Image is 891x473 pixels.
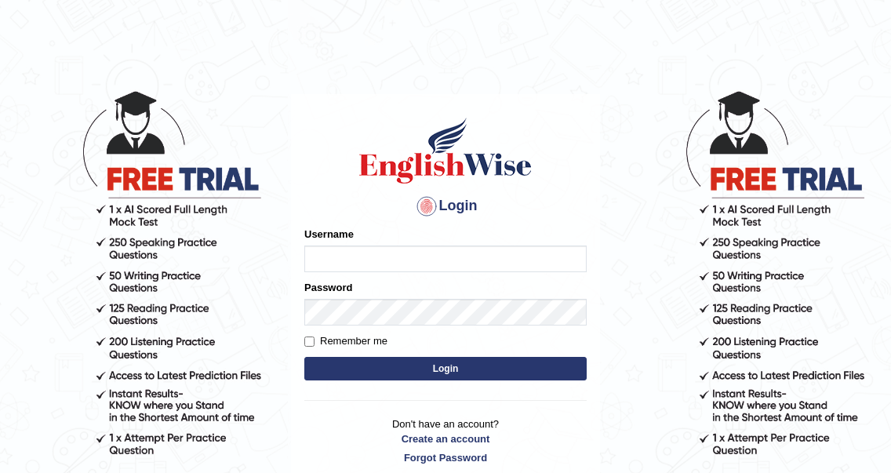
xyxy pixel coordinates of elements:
label: Password [304,280,352,295]
label: Username [304,227,354,242]
img: Logo of English Wise sign in for intelligent practice with AI [356,115,535,186]
a: Forgot Password [304,450,587,465]
a: Create an account [304,431,587,446]
label: Remember me [304,333,387,349]
h4: Login [304,194,587,219]
input: Remember me [304,337,315,347]
button: Login [304,357,587,380]
p: Don't have an account? [304,417,587,465]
